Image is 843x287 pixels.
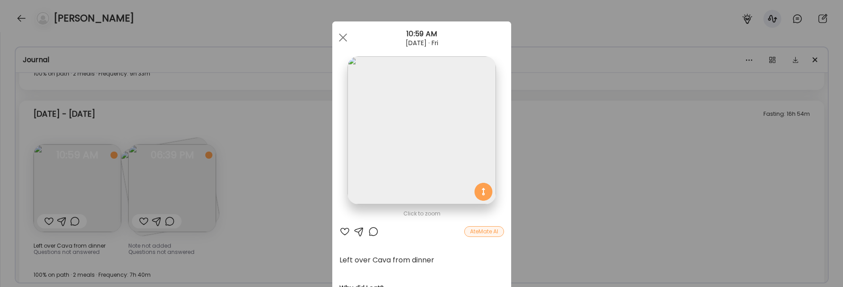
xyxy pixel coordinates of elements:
[339,208,504,219] div: Click to zoom
[464,226,504,237] div: AteMate AI
[339,255,504,266] div: Left over Cava from dinner
[332,39,511,46] div: [DATE] · Fri
[332,29,511,39] div: 10:59 AM
[347,56,496,204] img: images%2Fi4Can2VD5zWJ9h6gekEPhj9AtNb2%2FoiE6wcVE4F24HtS5DT0H%2FoZHnfPyMRRGcJh1Co872_1080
